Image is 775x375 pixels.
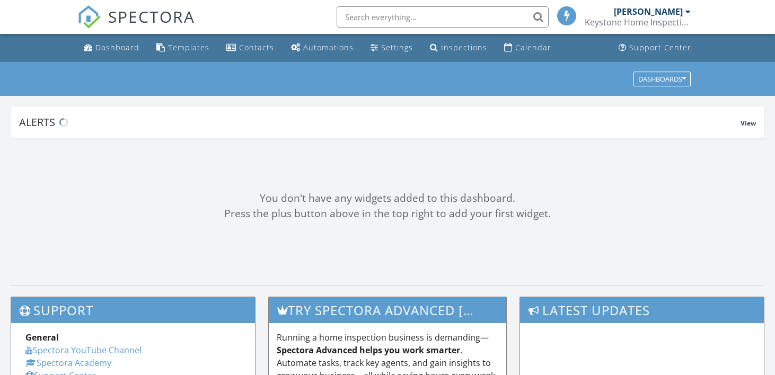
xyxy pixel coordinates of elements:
[381,42,413,52] div: Settings
[287,38,358,58] a: Automations (Basic)
[25,332,59,343] strong: General
[152,38,214,58] a: Templates
[77,5,101,29] img: The Best Home Inspection Software - Spectora
[222,38,278,58] a: Contacts
[25,357,111,369] a: Spectora Academy
[741,119,756,128] span: View
[337,6,549,28] input: Search everything...
[500,38,556,58] a: Calendar
[19,115,741,129] div: Alerts
[366,38,417,58] a: Settings
[426,38,491,58] a: Inspections
[277,344,460,356] strong: Spectora Advanced helps you work smarter
[614,6,683,17] div: [PERSON_NAME]
[11,297,255,323] h3: Support
[614,38,695,58] a: Support Center
[629,42,691,52] div: Support Center
[515,42,551,52] div: Calendar
[80,38,144,58] a: Dashboard
[239,42,274,52] div: Contacts
[269,297,506,323] h3: Try spectora advanced [DATE]
[168,42,209,52] div: Templates
[520,297,764,323] h3: Latest Updates
[11,191,764,206] div: You don't have any widgets added to this dashboard.
[11,206,764,221] div: Press the plus button above in the top right to add your first widget.
[95,42,139,52] div: Dashboard
[303,42,354,52] div: Automations
[25,344,142,356] a: Spectora YouTube Channel
[638,75,686,83] div: Dashboards
[585,17,691,28] div: Keystone Home Inspections-MA
[441,42,487,52] div: Inspections
[108,5,195,28] span: SPECTORA
[633,72,691,86] button: Dashboards
[77,14,195,37] a: SPECTORA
